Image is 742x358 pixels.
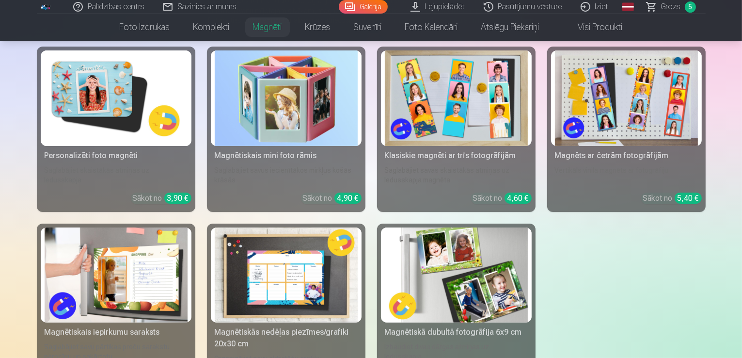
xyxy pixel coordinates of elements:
div: 3,90 € [164,193,191,204]
a: Suvenīri [342,14,394,41]
span: 5 [685,1,696,13]
div: 4,90 € [334,193,362,204]
div: Magnētiskais mini foto rāmis [211,150,362,162]
a: Magnēts ar četrām fotogrāfijāmMagnēts ar četrām fotogrāfijāmVertikāls vinila magnēts ar fotogrāfi... [547,47,706,212]
div: Vertikāls vinila magnēts ar fotogrāfiju [551,165,702,185]
div: Saglabājiet savas skaistākās atmiņas uz ledusskapja magnēta [381,165,532,185]
div: 5,40 € [675,193,702,204]
img: Magnētiskais mini foto rāmis [215,50,358,146]
a: Komplekti [182,14,241,41]
a: Klasiskie magnēti ar trīs fotogrāfijāmKlasiskie magnēti ar trīs fotogrāfijāmSaglabājiet savas ska... [377,47,536,212]
div: Sākot no [643,193,702,204]
div: Personalizēti foto magnēti [41,150,191,162]
div: Magnētiskās nedēļas piezīmes/grafiki 20x30 cm [211,326,362,350]
img: Personalizēti foto magnēti [45,50,188,146]
a: Krūzes [294,14,342,41]
div: Saglabājiet skaistākās atmiņas uz ledusskapja [41,165,191,185]
div: Klasiskie magnēti ar trīs fotogrāfijām [381,150,532,162]
img: Magnētiskās nedēļas piezīmes/grafiki 20x30 cm [215,228,358,323]
div: Sākot no [303,193,362,204]
div: 4,60 € [505,193,532,204]
a: Foto kalendāri [394,14,470,41]
div: Magnētiskā dubultā fotogrāfija 6x9 cm [381,326,532,338]
a: Visi produkti [551,14,634,41]
a: Magnēti [241,14,294,41]
div: Magnētiskais iepirkumu saraksts [41,326,191,338]
div: Saglabājiet savus iecienītākos mirkļus košās krāsās [211,165,362,185]
img: Magnētiskā dubultā fotogrāfija 6x9 cm [385,228,528,323]
a: Personalizēti foto magnētiPersonalizēti foto magnētiSaglabājiet skaistākās atmiņas uz ledusskapja... [37,47,195,212]
img: /fa1 [41,4,51,10]
div: Sākot no [133,193,191,204]
img: Klasiskie magnēti ar trīs fotogrāfijām [385,50,528,146]
a: Foto izdrukas [108,14,182,41]
a: Atslēgu piekariņi [470,14,551,41]
a: Magnētiskais mini foto rāmisMagnētiskais mini foto rāmisSaglabājiet savus iecienītākos mirkļus ko... [207,47,365,212]
div: Sākot no [473,193,532,204]
div: Magnēts ar četrām fotogrāfijām [551,150,702,162]
img: Magnēts ar četrām fotogrāfijām [555,50,698,146]
img: Magnētiskais iepirkumu saraksts [45,228,188,323]
span: Grozs [661,1,681,13]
